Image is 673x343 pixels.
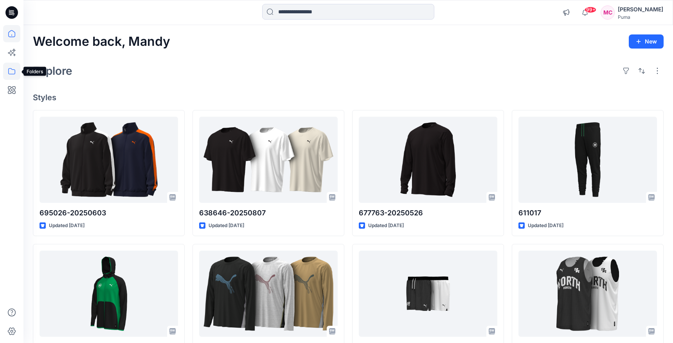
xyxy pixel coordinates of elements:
a: 611013 OSHKOSH Rev Jersey [518,251,657,337]
p: 638646-20250807 [199,208,338,218]
a: 695026-20250603 [40,117,178,203]
p: Updated [DATE] [209,222,244,230]
a: 611016 OSHKOSH Dime Jacket [40,251,178,337]
p: 677763-20250526 [359,208,497,218]
div: Puma [618,14,663,20]
a: 677763-20250526 [359,117,497,203]
h2: Welcome back, Mandy [33,34,170,49]
span: 99+ [585,7,596,13]
h4: Styles [33,93,664,102]
div: [PERSON_NAME] [618,5,663,14]
p: Updated [DATE] [49,222,85,230]
button: New [629,34,664,49]
p: 611017 [518,208,657,218]
a: 611017 [518,117,657,203]
p: Updated [DATE] [528,222,563,230]
div: MC [601,5,615,20]
a: 638646-20250807 [199,117,338,203]
a: 611015 Oshkosh Rev Short [359,251,497,337]
a: 638439-20250701 [199,251,338,337]
p: 695026-20250603 [40,208,178,218]
p: Updated [DATE] [368,222,404,230]
h2: Explore [33,65,72,77]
